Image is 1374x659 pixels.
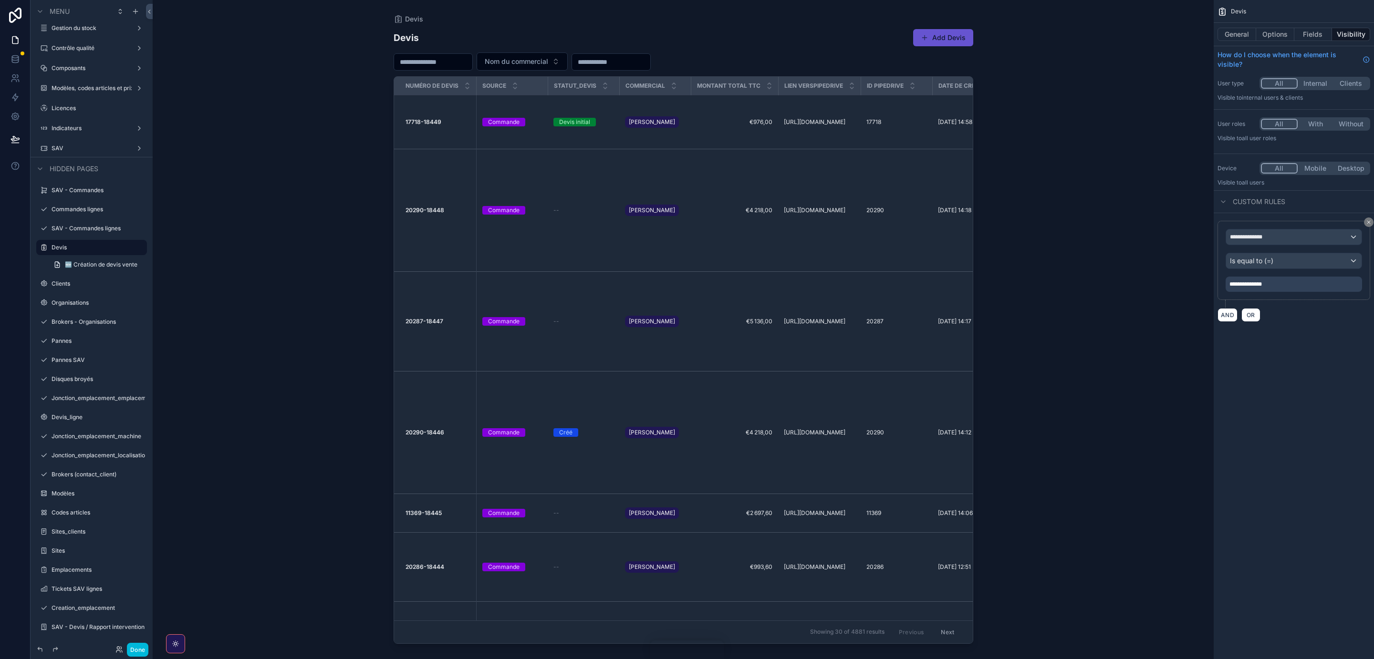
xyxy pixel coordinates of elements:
button: Done [127,643,148,657]
label: Licences [52,104,141,112]
label: Organisations [52,299,141,307]
span: Montant total TTC [697,82,760,90]
strong: 20287-18447 [406,318,443,325]
label: Emplacements [52,566,141,574]
span: Showing 30 of 4881 results [810,628,885,636]
span: Numéro de devis [406,82,458,90]
label: Disques broyés [52,375,141,383]
a: How do I choose when the element is visible? [1218,50,1370,69]
label: Pannes [52,337,141,345]
button: OR [1241,308,1260,322]
button: General [1218,28,1256,41]
label: Brokers (contact_client) [52,471,141,478]
span: Lien versPipedrive [784,82,843,90]
button: All [1261,119,1298,129]
label: SAV - Commandes lignes [52,225,141,232]
label: Devis [52,244,141,251]
span: Menu [50,7,70,16]
a: 20287-18447 [406,318,470,325]
span: Statut_devis [554,82,596,90]
label: User roles [1218,120,1256,128]
strong: 11369-18445 [406,509,442,516]
label: Devis_ligne [52,413,141,421]
button: Mobile [1298,163,1333,174]
span: OR [1245,311,1257,319]
label: Jonction_emplacement_localisation [52,452,145,459]
p: Visible to [1218,134,1370,142]
span: Source [482,82,506,90]
label: Jonction_emplacement_emplacement [52,394,145,402]
a: Gestion du stock [52,24,128,32]
button: All [1261,163,1298,174]
span: How do I choose when the element is visible? [1218,50,1359,69]
label: SAV - Commandes [52,186,141,194]
span: ID Pipedrive [867,82,904,90]
a: 17718-18449 [406,118,470,126]
button: AND [1218,308,1238,322]
label: Contrôle qualité [52,44,128,52]
label: Sites_clients [52,528,141,535]
button: Internal [1298,78,1333,89]
span: All user roles [1242,134,1276,142]
label: SAV - Devis / Rapport intervention [52,623,145,631]
button: Fields [1294,28,1332,41]
label: Modèles [52,490,141,497]
label: Codes articles [52,509,141,516]
a: Modèles, codes articles et prix [52,84,132,92]
label: Sites [52,547,141,555]
button: Desktop [1333,163,1369,174]
label: User type [1218,80,1256,87]
label: Indicateurs [52,124,128,132]
a: 20290-18446 [406,429,470,436]
button: Next [934,625,961,639]
button: Is equal to (=) [1226,253,1362,269]
a: 20290-18448 [406,206,470,214]
a: 20286-18444 [406,563,470,571]
span: Hidden pages [50,164,98,174]
span: Internal users & clients [1242,94,1303,101]
button: Options [1256,28,1294,41]
span: Date de création [938,82,993,90]
label: Commandes lignes [52,206,141,213]
strong: 20286-18444 [406,563,444,570]
label: Pannes SAV [52,356,141,364]
p: Visible to [1218,179,1370,186]
label: Clients [52,280,141,288]
label: Brokers - Organisations [52,318,141,326]
label: SAV [52,144,128,152]
span: Is equal to (=) [1230,256,1273,266]
button: Visibility [1332,28,1370,41]
label: Device [1218,165,1256,172]
label: Creation_emplacement [52,604,141,612]
a: Tickets SAV lignes [52,585,141,593]
button: Without [1333,119,1369,129]
a: 🆕 Création de devis vente [48,257,147,272]
p: Visible to [1218,94,1370,102]
label: Composants [52,64,128,72]
span: 🆕 Création de devis vente [65,261,137,268]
